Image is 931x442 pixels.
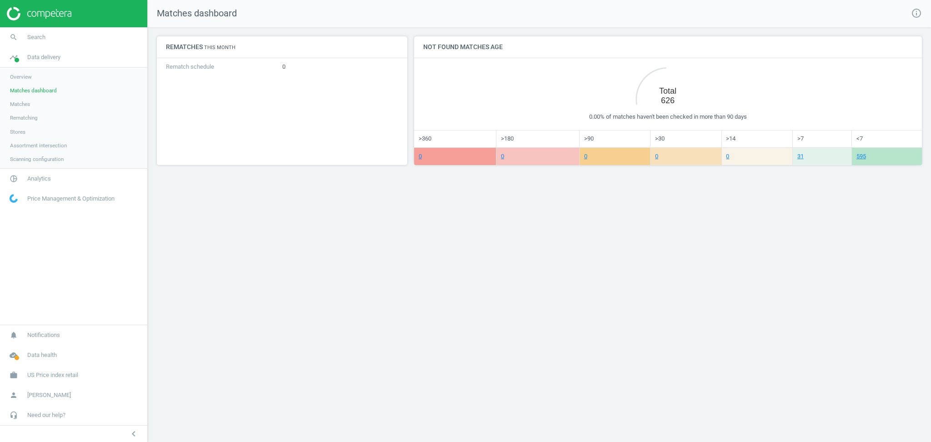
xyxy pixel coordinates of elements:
span: Notifications [27,331,60,339]
span: Data delivery [27,53,60,61]
i: info_outline [911,8,922,19]
small: This month [204,45,235,50]
p: 0 [282,63,399,71]
i: person [5,387,22,404]
td: >7 [792,130,851,147]
span: Matches dashboard [148,7,237,20]
span: Matches [10,100,30,108]
i: search [5,29,22,46]
img: ajHJNr6hYgQAAAAASUVORK5CYII= [7,7,71,20]
span: Stores [10,128,25,136]
i: cloud_done [5,347,22,364]
h4: Rematches [157,36,245,58]
td: >90 [580,130,651,147]
i: headset_mic [5,407,22,424]
a: 0 [584,153,587,160]
span: US Price index retail [27,371,78,379]
a: 0 [419,153,422,160]
span: Rematching [10,114,38,121]
h4: Not found matches age [414,36,512,58]
span: Overview [10,73,32,80]
img: wGWNvw8QSZomAAAAABJRU5ErkJggg== [10,194,18,203]
td: >14 [721,130,792,147]
span: Matches dashboard [10,87,57,94]
p: Rematch schedule [166,63,282,71]
span: [PERSON_NAME] [27,391,71,399]
i: chevron_left [128,428,139,439]
a: 0 [655,153,658,160]
i: timeline [5,49,22,66]
span: Assortment intersection [10,142,67,149]
div: 0.00% of matches haven't been checked in more than 90 days [423,113,913,121]
td: >180 [496,130,580,147]
i: work [5,367,22,384]
td: >30 [651,130,721,147]
span: Scanning configuration [10,156,64,163]
span: Need our help? [27,411,65,419]
tspan: 626 [661,96,675,105]
i: notifications [5,326,22,344]
span: Data health [27,351,57,359]
tspan: Total [659,86,676,95]
span: Search [27,33,45,41]
a: info_outline [911,8,922,20]
span: Price Management & Optimization [27,195,115,203]
td: <7 [851,130,922,147]
a: 31 [797,153,804,160]
span: Analytics [27,175,51,183]
td: >360 [414,130,496,147]
a: 0 [726,153,729,160]
a: 0 [501,153,504,160]
button: chevron_left [122,428,145,440]
i: pie_chart_outlined [5,170,22,187]
a: 595 [856,153,866,160]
